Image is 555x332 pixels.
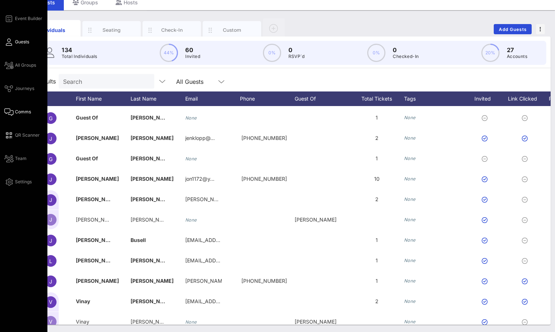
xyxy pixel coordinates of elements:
a: Guests [4,38,29,46]
div: 2 [349,189,404,210]
span: [PERSON_NAME] [131,135,174,141]
div: Invited [466,91,506,106]
p: 134 [62,46,97,54]
span: J [49,216,52,223]
span: [PERSON_NAME] [131,216,172,223]
i: None [404,135,416,141]
span: Team [15,155,27,162]
span: J [49,176,52,183]
a: Event Builder [4,14,42,23]
span: [PERSON_NAME] [131,176,174,182]
i: None [185,115,197,121]
p: Total Individuals [62,53,97,60]
div: 1 [349,148,404,169]
i: None [404,196,416,202]
a: Journeys [4,84,34,93]
span: Vinay [76,298,90,304]
div: All Guests [172,74,230,89]
p: [PERSON_NAME].kea… [185,271,222,291]
span: Add Guests [498,27,527,32]
div: 10 [349,169,404,189]
a: Settings [4,177,32,186]
i: None [404,237,416,243]
p: 27 [507,46,527,54]
button: Add Guests [494,24,532,34]
span: J [49,197,52,203]
span: [PERSON_NAME] [76,196,119,202]
span: [PERSON_NAME] [76,278,119,284]
span: [PERSON_NAME] [131,114,174,121]
span: [PERSON_NAME] [131,278,174,284]
span: [PERSON_NAME] [131,298,174,304]
i: None [404,156,416,161]
span: [PERSON_NAME] [131,196,174,202]
div: 1 [349,271,404,291]
div: Check-In [156,27,188,34]
i: None [185,156,197,161]
span: [PERSON_NAME] [76,216,118,223]
p: RSVP`d [288,53,305,60]
a: Team [4,154,27,163]
span: Guest Of [76,155,98,161]
p: 60 [185,46,200,54]
i: None [404,217,416,222]
p: Accounts [507,53,527,60]
i: None [404,176,416,181]
span: Event Builder [15,15,42,22]
div: Link Clicked [506,91,546,106]
div: All Guests [176,78,203,85]
div: 2 [349,291,404,312]
div: [PERSON_NAME] [295,210,349,230]
span: [PERSON_NAME] [76,176,119,182]
i: None [404,298,416,304]
span: [EMAIL_ADDRESS][DOMAIN_NAME] [185,298,273,304]
div: 1 [349,230,404,250]
span: Vinay [76,319,89,325]
div: Seating [96,27,128,34]
div: Individuals [35,26,68,34]
span: [EMAIL_ADDRESS][DOMAIN_NAME] [185,237,273,243]
span: [PERSON_NAME] [131,257,174,263]
div: First Name [76,91,131,106]
span: G [49,156,53,162]
span: +12012406817 [241,135,287,141]
div: 1 [349,108,404,128]
span: [PERSON_NAME] [131,319,172,325]
i: None [185,319,197,325]
span: Journeys [15,85,34,92]
span: QR Scanner [15,132,40,138]
span: All Groups [15,62,36,69]
a: QR Scanner [4,131,40,140]
span: [EMAIL_ADDRESS][DOMAIN_NAME] [185,257,273,263]
span: Guests [15,39,29,45]
div: Custom [216,27,248,34]
p: Checked-In [393,53,419,60]
div: 2 [349,128,404,148]
p: jon1172@y… [185,169,214,189]
span: +12129918221 [241,176,287,182]
div: Total Tickets [349,91,404,106]
div: Last Name [131,91,185,106]
i: None [404,258,416,263]
i: None [185,217,197,223]
span: J [49,278,52,285]
span: [PERSON_NAME] [76,237,119,243]
i: None [404,278,416,284]
span: V [49,319,53,325]
span: Busell [131,237,146,243]
div: Phone [240,91,295,106]
span: [PERSON_NAME] [76,257,119,263]
span: J [49,238,52,244]
span: G [49,115,53,121]
span: J [49,136,52,142]
span: L [49,258,52,264]
div: Guest Of [295,91,349,106]
div: Tags [404,91,466,106]
a: Comms [4,108,31,116]
span: V [49,299,53,305]
i: None [404,319,416,324]
p: 0 [393,46,419,54]
a: All Groups [4,61,36,70]
span: +19176404212 [241,278,287,284]
div: 1 [349,250,404,271]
